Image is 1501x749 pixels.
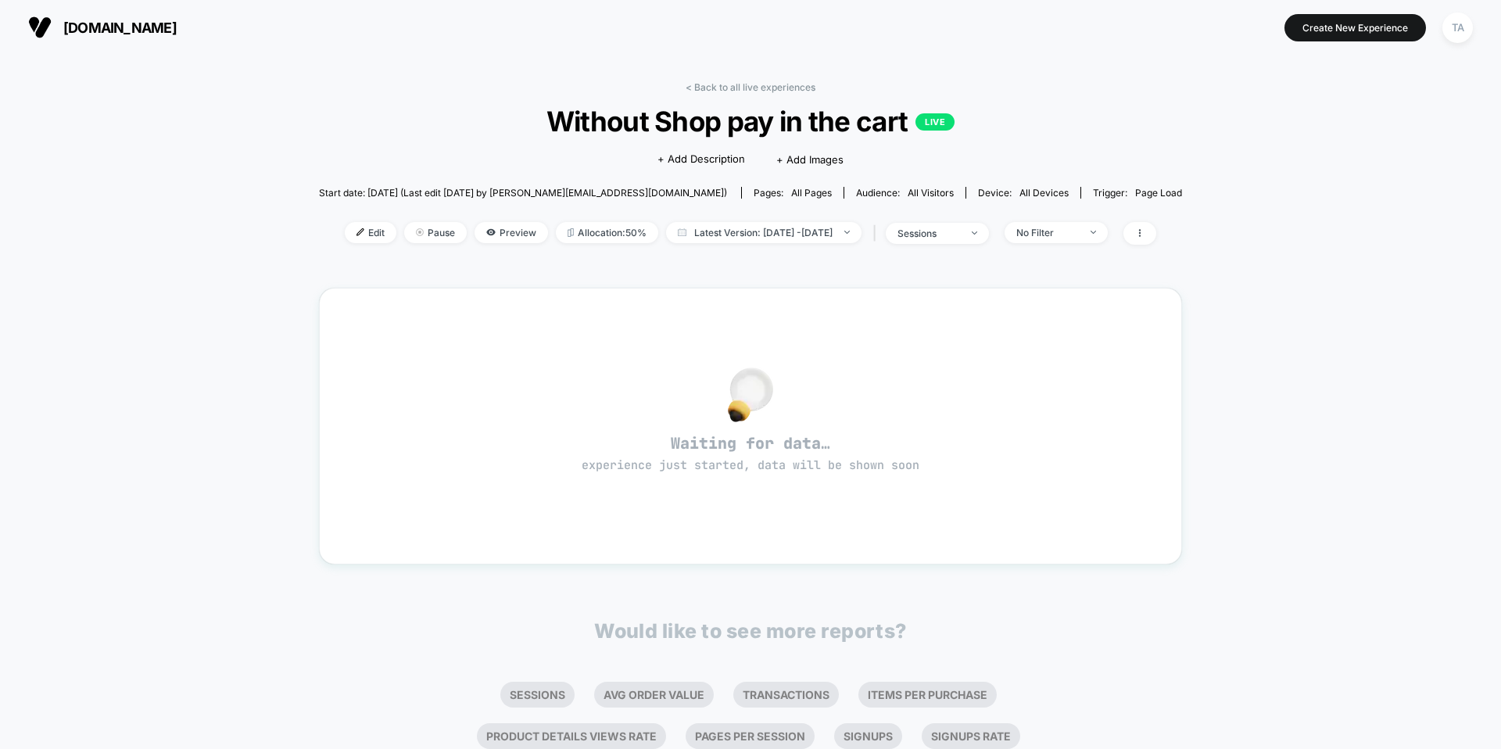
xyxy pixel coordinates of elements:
span: all pages [791,187,832,199]
span: All Visitors [908,187,954,199]
span: | [869,222,886,245]
span: all devices [1019,187,1069,199]
li: Product Details Views Rate [477,723,666,749]
img: no_data [728,367,773,422]
li: Avg Order Value [594,682,714,708]
span: Edit [345,222,396,243]
span: + Add Images [776,153,844,166]
li: Pages Per Session [686,723,815,749]
li: Sessions [500,682,575,708]
button: Create New Experience [1284,14,1426,41]
span: [DOMAIN_NAME] [63,20,177,36]
a: < Back to all live experiences [686,81,815,93]
span: Waiting for data… [347,433,1154,474]
span: Preview [475,222,548,243]
div: No Filter [1016,227,1079,238]
li: Items Per Purchase [858,682,997,708]
li: Signups [834,723,902,749]
span: Allocation: 50% [556,222,658,243]
li: Signups Rate [922,723,1020,749]
img: end [972,231,977,235]
span: Device: [965,187,1080,199]
img: end [844,231,850,234]
div: Pages: [754,187,832,199]
span: Start date: [DATE] (Last edit [DATE] by [PERSON_NAME][EMAIL_ADDRESS][DOMAIN_NAME]) [319,187,727,199]
img: end [416,228,424,236]
span: experience just started, data will be shown soon [582,457,919,473]
img: calendar [678,228,686,236]
p: LIVE [915,113,955,131]
span: Page Load [1135,187,1182,199]
div: Audience: [856,187,954,199]
div: sessions [897,228,960,239]
img: edit [356,228,364,236]
img: end [1091,231,1096,234]
li: Transactions [733,682,839,708]
p: Would like to see more reports? [594,619,907,643]
div: Trigger: [1093,187,1182,199]
span: + Add Description [657,152,745,167]
button: [DOMAIN_NAME] [23,15,181,40]
span: Pause [404,222,467,243]
img: Visually logo [28,16,52,39]
span: Latest Version: [DATE] - [DATE] [666,222,862,243]
div: TA [1442,13,1473,43]
img: rebalance [568,228,574,237]
button: TA [1438,12,1478,44]
span: Without Shop pay in the cart [362,105,1138,138]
